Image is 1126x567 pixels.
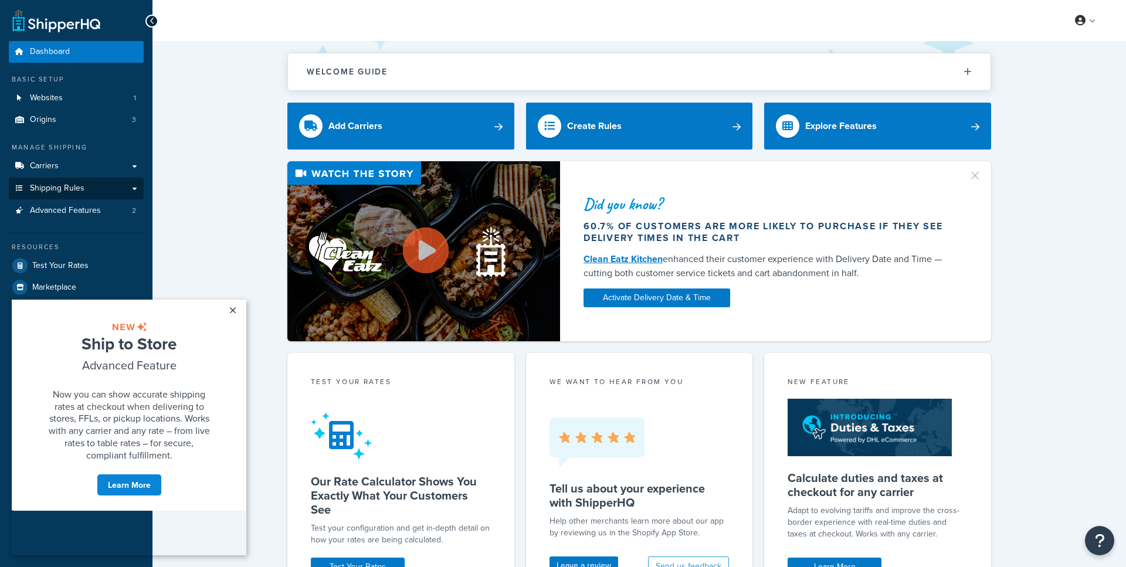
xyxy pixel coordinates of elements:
[9,242,144,252] div: Resources
[134,93,136,103] span: 1
[550,515,730,539] p: Help other merchants learn more about our app by reviewing us in the Shopify App Store.
[30,206,101,216] span: Advanced Features
[9,87,144,109] li: Websites
[30,93,63,103] span: Websites
[9,200,144,222] li: Advanced Features
[788,376,968,390] div: New Feature
[9,74,144,84] div: Basic Setup
[550,376,730,387] p: we want to hear from you
[9,87,144,109] a: Websites1
[584,252,954,280] div: enhanced their customer experience with Delivery Date and Time — cutting both customer service ti...
[9,155,144,177] a: Carriers
[30,47,70,57] span: Dashboard
[567,118,622,134] div: Create Rules
[788,471,968,499] h5: Calculate duties and taxes at checkout for any carrier
[764,103,991,150] a: Explore Features
[9,200,144,222] a: Advanced Features2
[550,481,730,510] h5: Tell us about your experience with ShipperHQ
[30,184,84,193] span: Shipping Rules
[805,118,877,134] div: Explore Features
[526,103,753,150] a: Create Rules
[30,161,59,171] span: Carriers
[132,206,136,216] span: 2
[584,196,954,212] div: Did you know?
[311,522,491,546] div: Test your configuration and get in-depth detail on how your rates are being calculated.
[288,53,991,90] button: Welcome Guide
[85,174,150,196] a: Learn More
[584,220,954,244] div: 60.7% of customers are more likely to purchase if they see delivery times in the cart
[9,41,144,63] a: Dashboard
[70,57,165,74] span: Advanced Feature
[9,178,144,199] a: Shipping Rules
[9,320,144,341] a: Help Docs
[132,115,136,125] span: 3
[788,505,968,540] p: Adapt to evolving tariffs and improve the cross-border experience with real-time duties and taxes...
[9,255,144,276] a: Test Your Rates
[70,32,165,56] span: Ship to Store
[9,109,144,131] a: Origins3
[37,88,198,162] span: Now you can show accurate shipping rates at checkout when delivering to stores, FFLs, or pickup l...
[584,252,663,266] a: Clean Eatz Kitchen
[328,118,382,134] div: Add Carriers
[30,115,56,125] span: Origins
[307,67,388,76] h2: Welcome Guide
[287,103,514,150] a: Add Carriers
[1085,526,1114,555] button: Open Resource Center
[32,261,89,271] span: Test Your Rates
[311,474,491,517] h5: Our Rate Calculator Shows You Exactly What Your Customers See
[9,277,144,298] a: Marketplace
[9,298,144,320] a: Analytics
[584,288,730,307] a: Activate Delivery Date & Time
[311,376,491,390] div: Test your rates
[32,283,76,293] span: Marketplace
[9,109,144,131] li: Origins
[9,142,144,152] div: Manage Shipping
[287,161,560,341] img: Video thumbnail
